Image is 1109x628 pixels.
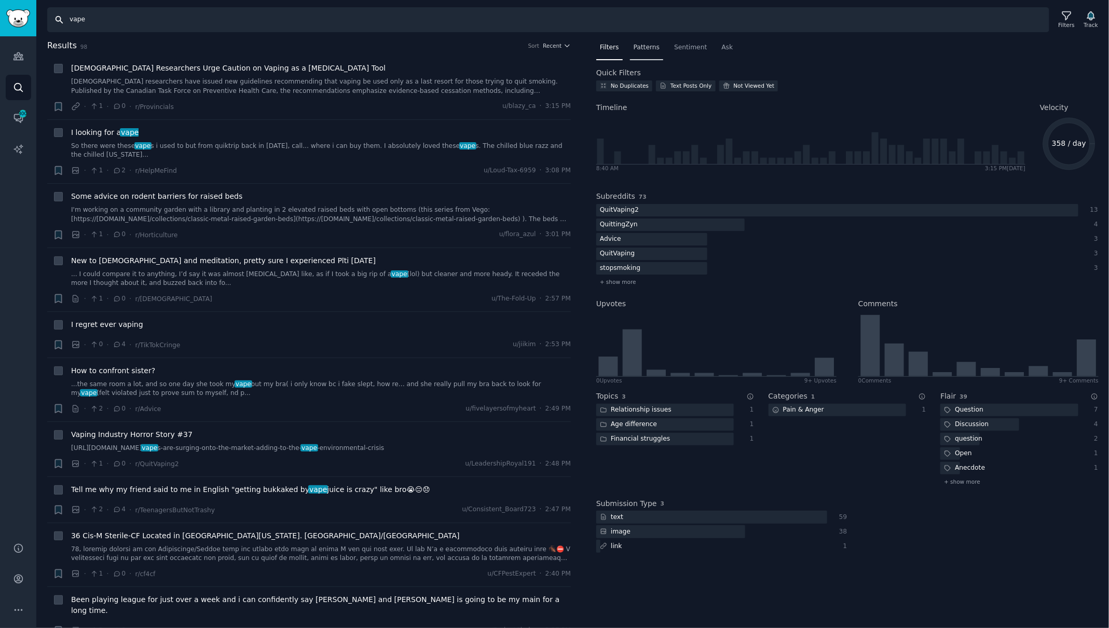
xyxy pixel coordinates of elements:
a: Some advice on rodent barriers for raised beds [71,191,242,202]
h2: Categories [769,391,807,402]
div: 2 [1089,434,1099,444]
span: Tell me why my friend said to me in English "getting bukkaked by juice is crazy" like bro😭😔😞 [71,484,430,495]
button: Track [1080,9,1102,31]
div: question [940,433,986,446]
span: r/cf4cf [135,570,155,578]
div: QuitVaping [596,248,638,261]
span: + show more [944,478,980,485]
span: vape [80,389,98,397]
span: 2:47 PM [545,505,571,514]
span: · [84,293,86,304]
span: 2:53 PM [545,340,571,349]
span: · [129,293,131,304]
span: 1 [90,569,103,579]
div: 4 [1089,420,1099,429]
a: [DEMOGRAPHIC_DATA] researchers have issued new guidelines recommending that vaping be used only a... [71,77,571,95]
span: 0 [90,340,103,349]
span: 0 [113,102,126,111]
div: stopsmoking [596,262,644,275]
div: 1 [1089,463,1099,473]
span: · [540,505,542,514]
div: Discussion [940,418,992,431]
div: QuitVaping2 [596,204,642,217]
span: 300 [18,110,28,117]
a: Been playing league for just over a week and i can confidently say [PERSON_NAME] and [PERSON_NAME... [71,594,571,616]
span: · [84,504,86,515]
span: · [84,165,86,176]
span: · [106,293,108,304]
span: 0 [113,569,126,579]
span: u/jiikim [513,340,536,349]
div: No Duplicates [611,82,649,89]
div: 3 [1089,235,1099,244]
div: 59 [838,513,847,522]
span: · [540,404,542,414]
span: 2 [90,505,103,514]
span: u/LeadershipRoyal191 [465,459,536,469]
span: · [129,403,131,414]
span: u/Consistent_Board723 [462,505,536,514]
span: · [84,568,86,579]
a: 300 [6,105,31,131]
div: 0 Comment s [858,377,892,384]
a: New to [DEMOGRAPHIC_DATA] and meditation, pretty sure I experienced Pīti [DATE] [71,255,376,266]
div: 1 [917,405,926,415]
span: vape [308,485,328,494]
div: 1 [745,405,754,415]
span: · [540,166,542,175]
div: Filters [1059,21,1075,29]
a: 78, loremip dolorsi am con Adipiscinge/Seddoe temp inc utlabo etdo magn al enima M ven qui nost e... [71,545,571,563]
span: + show more [600,278,636,285]
div: 1 [745,434,754,444]
div: QuittingZyn [596,219,641,231]
span: u/blazy_ca [502,102,536,111]
input: Search Keyword [47,7,1049,32]
div: Relationship issues [596,404,675,417]
span: 2:57 PM [545,294,571,304]
a: How to confront sister? [71,365,155,376]
span: · [84,229,86,240]
span: · [106,504,108,515]
span: 0 [113,404,126,414]
div: Age difference [596,418,661,431]
span: · [106,568,108,579]
span: Sentiment [674,43,707,52]
span: · [129,101,131,112]
span: · [84,101,86,112]
div: Not Viewed Yet [734,82,775,89]
span: 1 [90,230,103,239]
span: 1 [90,102,103,111]
h2: Upvotes [596,298,626,309]
span: Recent [543,42,562,49]
span: u/The-Fold-Up [491,294,536,304]
div: 3 [1089,264,1099,273]
span: Vaping Industry Horror Story #37 [71,429,193,440]
span: · [84,339,86,350]
span: · [129,568,131,579]
span: 0 [113,294,126,304]
span: 1 [90,166,103,175]
span: r/TeenagersButNotTrashy [135,507,215,514]
div: 1 [1089,449,1099,458]
span: 0 [113,459,126,469]
span: · [540,294,542,304]
span: 2:49 PM [545,404,571,414]
h2: Subreddits [596,191,635,202]
div: 3:15 PM [DATE] [985,165,1025,172]
a: I regret ever vaping [71,319,143,330]
span: · [106,403,108,414]
h2: Quick Filters [596,67,641,78]
span: vape [300,444,318,452]
span: vape [459,142,477,149]
span: 2 [90,404,103,414]
span: 36 Cis-M Sterile-CF Located in [GEOGRAPHIC_DATA][US_STATE]. [GEOGRAPHIC_DATA]/[GEOGRAPHIC_DATA] [71,530,460,541]
div: Pain & Anger [769,404,828,417]
div: 9+ Upvotes [804,377,837,384]
a: [DEMOGRAPHIC_DATA] Researchers Urge Caution on Vaping as a [MEDICAL_DATA] Tool [71,63,386,74]
div: 3 [1089,249,1099,258]
span: r/QuitVaping2 [135,460,179,468]
span: r/Horticulture [135,231,177,239]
